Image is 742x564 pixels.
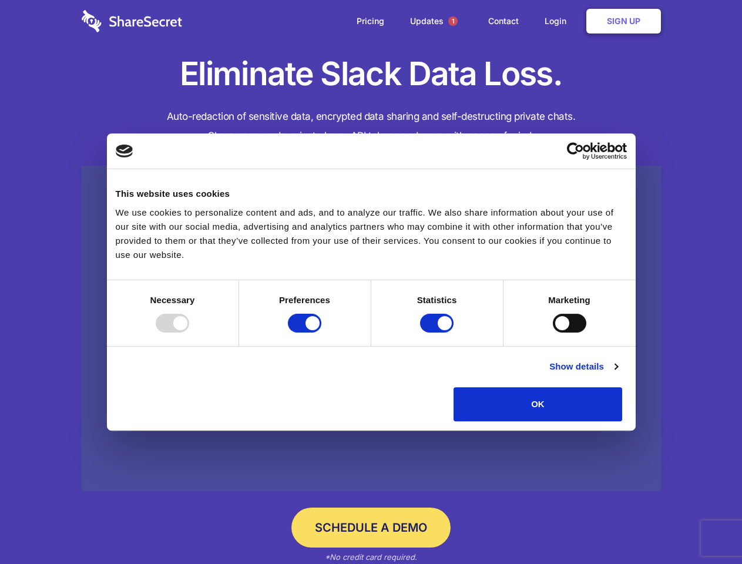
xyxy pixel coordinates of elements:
span: 1 [448,16,458,26]
a: Wistia video thumbnail [82,166,661,492]
div: We use cookies to personalize content and ads, and to analyze our traffic. We also share informat... [116,206,627,262]
h1: Eliminate Slack Data Loss. [82,53,661,95]
div: This website uses cookies [116,187,627,201]
a: Usercentrics Cookiebot - opens in a new window [524,142,627,160]
a: Schedule a Demo [291,508,451,548]
img: logo-wordmark-white-trans-d4663122ce5f474addd5e946df7df03e33cb6a1c49d2221995e7729f52c070b2.svg [82,10,182,32]
a: Show details [549,360,617,374]
a: Contact [476,3,531,39]
h4: Auto-redaction of sensitive data, encrypted data sharing and self-destructing private chats. Shar... [82,107,661,146]
strong: Statistics [417,295,457,305]
a: Login [533,3,584,39]
em: *No credit card required. [325,552,417,562]
strong: Necessary [150,295,195,305]
button: OK [454,387,622,421]
a: Sign Up [586,9,661,33]
a: Pricing [345,3,396,39]
strong: Preferences [279,295,330,305]
img: logo [116,145,133,157]
strong: Marketing [548,295,590,305]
